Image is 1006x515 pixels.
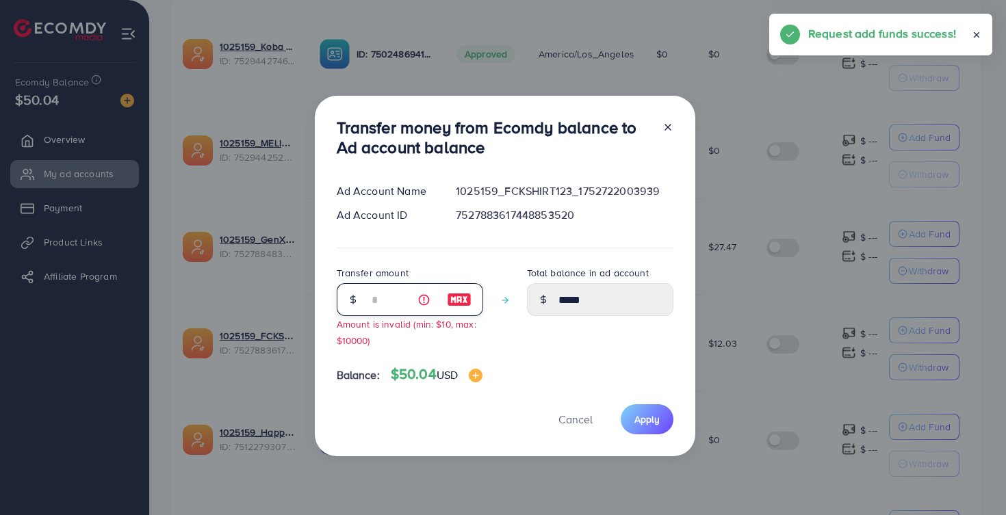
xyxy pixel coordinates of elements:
div: 1025159_FCKSHIRT123_1752722003939 [445,183,684,199]
span: Balance: [337,367,380,383]
div: 7527883617448853520 [445,207,684,223]
small: Amount is invalid (min: $10, max: $10000) [337,317,476,346]
span: Cancel [558,412,593,427]
span: Apply [634,412,660,426]
iframe: Chat [948,453,996,505]
span: USD [437,367,458,382]
h4: $50.04 [391,366,482,383]
label: Transfer amount [337,266,409,280]
label: Total balance in ad account [527,266,649,280]
h3: Transfer money from Ecomdy balance to Ad account balance [337,118,652,157]
button: Apply [621,404,673,434]
img: image [469,369,482,382]
div: Ad Account ID [326,207,446,223]
div: Ad Account Name [326,183,446,199]
h5: Request add funds success! [808,25,956,42]
img: image [447,291,472,308]
button: Cancel [541,404,610,434]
